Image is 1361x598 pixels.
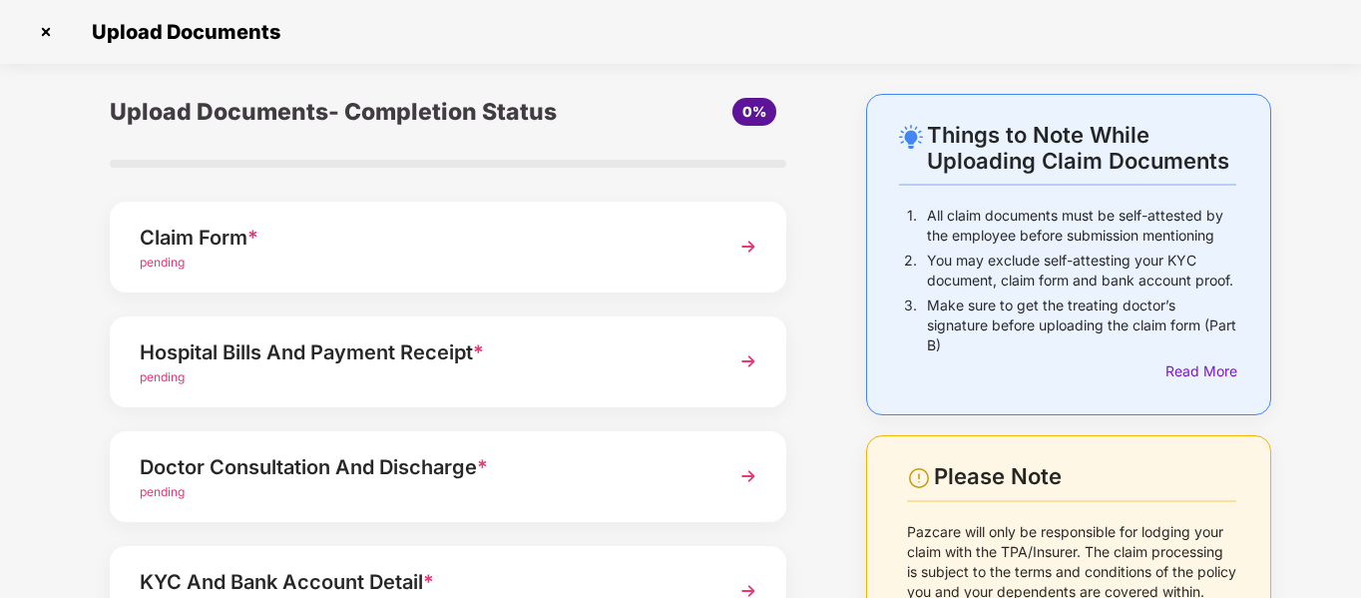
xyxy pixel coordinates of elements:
[927,296,1236,355] p: Make sure to get the treating doctor’s signature before uploading the claim form (Part B)
[730,458,766,494] img: svg+xml;base64,PHN2ZyBpZD0iTmV4dCIgeG1sbnM9Imh0dHA6Ly93d3cudzMub3JnLzIwMDAvc3ZnIiB3aWR0aD0iMzYiIG...
[72,20,290,44] span: Upload Documents
[140,369,185,384] span: pending
[1165,360,1236,382] div: Read More
[140,484,185,499] span: pending
[742,103,766,120] span: 0%
[730,343,766,379] img: svg+xml;base64,PHN2ZyBpZD0iTmV4dCIgeG1sbnM9Imh0dHA6Ly93d3cudzMub3JnLzIwMDAvc3ZnIiB3aWR0aD0iMzYiIG...
[907,466,931,490] img: svg+xml;base64,PHN2ZyBpZD0iV2FybmluZ18tXzI0eDI0IiBkYXRhLW5hbWU9Ildhcm5pbmcgLSAyNHgyNCIgeG1sbnM9Im...
[30,16,62,48] img: svg+xml;base64,PHN2ZyBpZD0iQ3Jvc3MtMzJ4MzIiIHhtbG5zPSJodHRwOi8vd3d3LnczLm9yZy8yMDAwL3N2ZyIgd2lkdG...
[140,336,704,368] div: Hospital Bills And Payment Receipt
[934,463,1236,490] div: Please Note
[140,451,704,483] div: Doctor Consultation And Discharge
[899,125,923,149] img: svg+xml;base64,PHN2ZyB4bWxucz0iaHR0cDovL3d3dy53My5vcmcvMjAwMC9zdmciIHdpZHRoPSIyNC4wOTMiIGhlaWdodD...
[927,206,1236,246] p: All claim documents must be self-attested by the employee before submission mentioning
[927,251,1236,291] p: You may exclude self-attesting your KYC document, claim form and bank account proof.
[904,296,917,355] p: 3.
[110,94,561,130] div: Upload Documents- Completion Status
[907,206,917,246] p: 1.
[927,122,1236,174] div: Things to Note While Uploading Claim Documents
[904,251,917,291] p: 2.
[140,222,704,254] div: Claim Form
[140,255,185,270] span: pending
[140,566,704,598] div: KYC And Bank Account Detail
[730,229,766,265] img: svg+xml;base64,PHN2ZyBpZD0iTmV4dCIgeG1sbnM9Imh0dHA6Ly93d3cudzMub3JnLzIwMDAvc3ZnIiB3aWR0aD0iMzYiIG...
